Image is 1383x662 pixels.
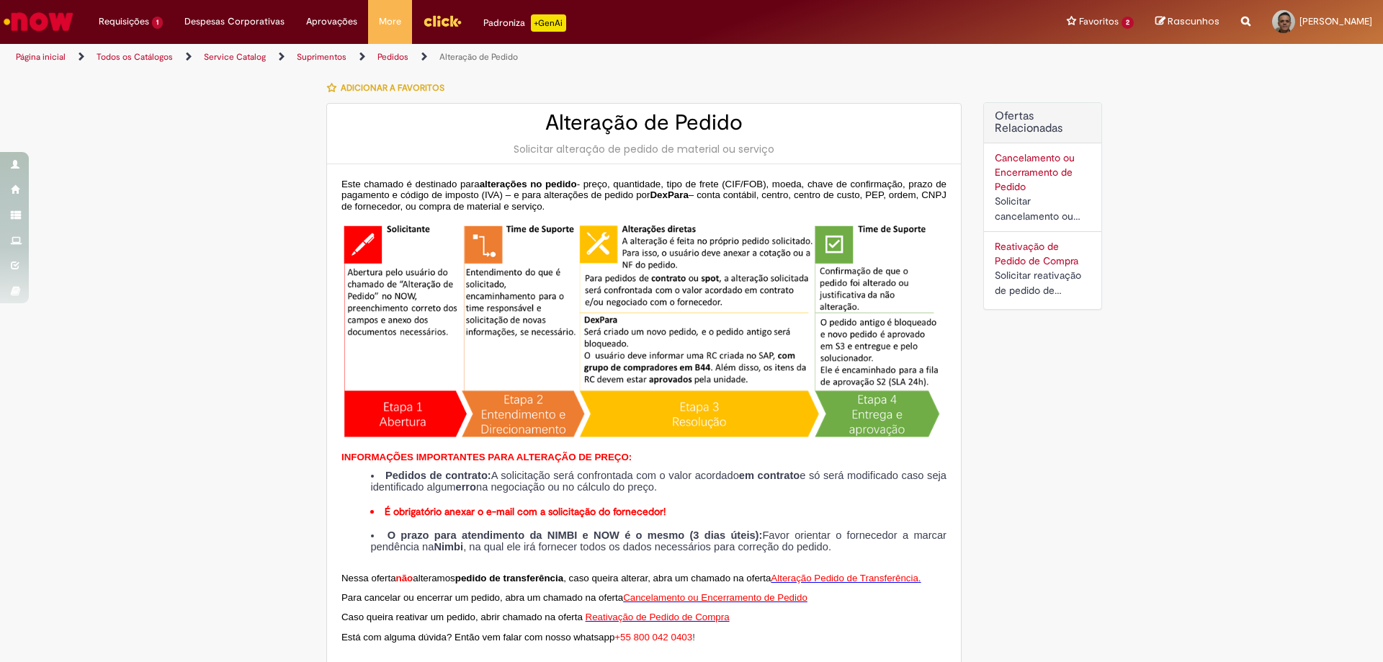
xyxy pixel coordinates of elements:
strong: em contrato [739,470,800,481]
span: Favoritos [1079,14,1119,29]
li: A solicitação será confrontada com o valor acordado e só será modificado caso seja identificado a... [370,470,946,493]
strong: É obrigatório anexar o e-mail com a solicitação do fornecedor! [385,505,666,518]
span: [PERSON_NAME] [1299,15,1372,27]
div: Ofertas Relacionadas [983,102,1102,310]
a: Pedidos [377,51,408,63]
a: Service Catalog [204,51,266,63]
span: More [379,14,401,29]
a: Reativação de Pedido de Compra [586,610,730,622]
p: +GenAi [531,14,566,32]
h2: Ofertas Relacionadas [995,110,1091,135]
a: Cancelamento ou Encerramento de Pedido [995,151,1075,193]
span: . [918,573,921,583]
button: Adicionar a Favoritos [326,73,452,103]
span: Para cancelar ou encerrar um pedido, abra um chamado na oferta [341,592,623,603]
span: Nessa oferta [341,573,396,583]
div: Solicitar reativação de pedido de compra cancelado ou bloqueado. [995,268,1091,298]
strong: Pedidos de contrato: [385,470,491,481]
span: Aprovações [306,14,357,29]
ul: Trilhas de página [11,44,911,71]
span: – conta contábil, centro, centro de custo, PEP, ordem, CNPJ de fornecedor, ou compra de material ... [341,189,946,212]
span: Cancelamento ou Encerramento de Pedido [623,592,807,603]
span: alterações no pedido [480,179,577,189]
span: Está com alguma dúvida? Então vem falar com nosso whatsapp [341,632,614,643]
span: Despesas Corporativas [184,14,285,29]
strong: erro [456,481,477,493]
a: Todos os Catálogos [97,51,173,63]
div: Padroniza [483,14,566,32]
a: Alteração Pedido de Transferência [771,571,918,583]
strong: O prazo para atendimento da NIMBI e NOW é o mesmo (3 dias úteis): [388,529,763,541]
span: Este chamado é destinado para [341,179,480,189]
span: Reativação de Pedido de Compra [586,612,730,622]
span: não [396,573,413,583]
span: INFORMAÇÕES IMPORTANTES PARA ALTERAÇÃO DE PREÇO: [341,452,632,462]
a: Reativação de Pedido de Compra [995,240,1078,267]
span: Rascunhos [1168,14,1219,28]
a: Alteração de Pedido [439,51,518,63]
img: click_logo_yellow_360x200.png [423,10,462,32]
h2: Alteração de Pedido [341,111,946,135]
span: ! [692,632,695,643]
span: 2 [1122,17,1134,29]
span: Alteração Pedido de Transferência [771,573,918,583]
div: Solicitar alteração de pedido de material ou serviço [341,142,946,156]
a: Cancelamento ou Encerramento de Pedido [623,591,807,603]
strong: Nimbi [434,541,463,553]
a: Rascunhos [1155,15,1219,29]
div: Solicitar cancelamento ou encerramento de Pedido. [995,194,1091,224]
span: +55 800 042 0403 [614,632,692,643]
li: Favor orientar o fornecedor a marcar pendência na , na qual ele irá fornecer todos os dados neces... [370,530,946,553]
a: Página inicial [16,51,66,63]
span: DexPara [650,189,688,200]
strong: pedido de transferência [455,573,563,583]
span: 1 [152,17,163,29]
img: ServiceNow [1,7,76,36]
span: alteramos , caso queira alterar, abra um chamado na oferta [413,573,771,583]
a: Suprimentos [297,51,346,63]
span: - preço, quantidade, tipo de frete (CIF/FOB), moeda, chave de confirmação, prazo de pagamento e c... [341,179,946,201]
span: Caso queira reativar um pedido, abrir chamado na oferta [341,612,583,622]
span: Requisições [99,14,149,29]
span: Adicionar a Favoritos [341,82,444,94]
